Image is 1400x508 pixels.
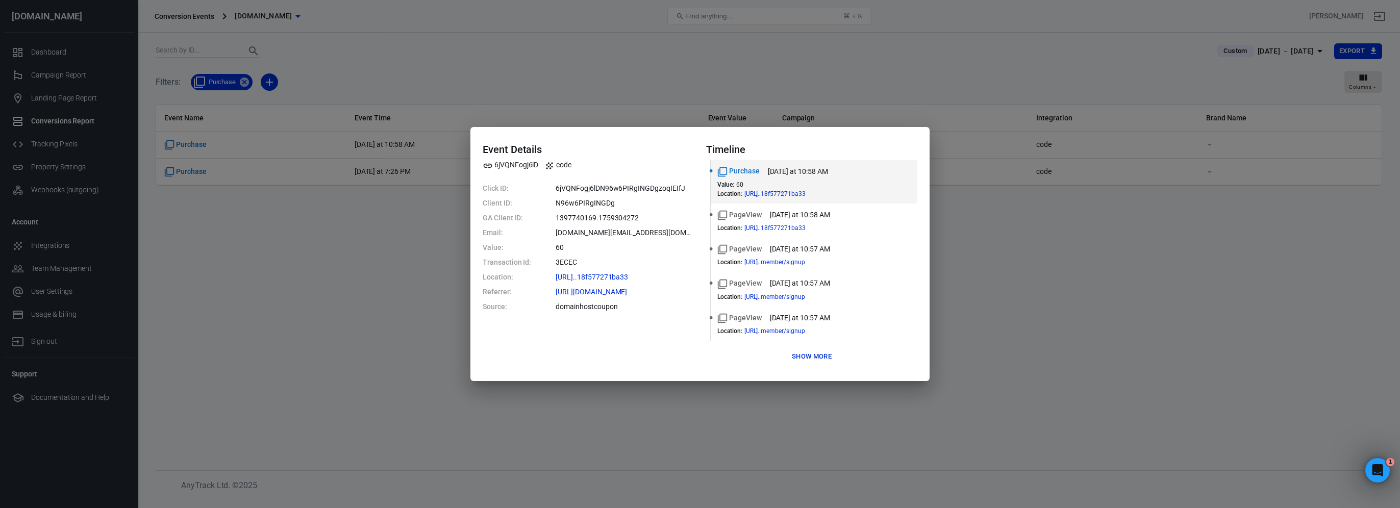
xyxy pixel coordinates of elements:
[1365,458,1390,482] iframe: Intercom live chat
[483,242,531,253] dt: Value:
[736,181,743,188] span: 60
[789,349,834,365] button: Show more
[1386,458,1394,466] span: 1
[556,213,694,223] dd: 1397740169.1759304272
[717,278,762,289] span: Standard event name
[556,301,694,312] dd: domainhostcoupon
[556,257,694,268] dd: 3ECEC
[770,313,830,323] time: 2025-10-01T10:57:11+03:00
[770,210,830,220] time: 2025-10-01T10:58:47+03:00
[483,301,531,312] dt: Source:
[544,160,571,170] span: Integration
[556,183,694,194] dd: 6jVQNFogj6lDN96w6PIRgINGDgzoqIEIfJ
[768,166,828,177] time: 2025-10-01T10:58:48+03:00
[483,160,538,170] span: Property
[717,244,762,255] span: Standard event name
[556,273,646,281] span: https://www.omegaindexer.com/amember/thanks?id=3ECEC-74d18f577271ba33
[717,224,742,232] dt: Location :
[483,198,531,209] dt: Client ID:
[717,313,762,323] span: Standard event name
[556,288,645,295] span: https://domainhostcoupon.com/
[744,328,823,334] span: https://www.omegaindexer.com/amember/signup
[717,166,760,176] span: Standard event name
[483,287,531,297] dt: Referrer:
[744,294,823,300] span: https://www.omegaindexer.com/amember/signup
[556,227,694,238] dd: higherupseo.com@gmail.com
[483,213,531,223] dt: GA Client ID:
[556,242,694,253] dd: 60
[770,244,830,255] time: 2025-10-01T10:57:37+03:00
[483,143,694,156] h4: Event Details
[483,183,531,194] dt: Click ID:
[717,259,742,266] dt: Location :
[717,181,734,188] dt: Value :
[744,225,824,231] span: https://www.omegaindexer.com/amember/thanks?id=3ECEC-74d18f577271ba33
[744,259,823,265] span: https://www.omegaindexer.com/amember/signup
[706,143,917,156] h4: Timeline
[744,191,824,197] span: https://www.omegaindexer.com/amember/thanks?id=3ECEC-74d18f577271ba33
[717,210,762,220] span: Standard event name
[483,227,531,238] dt: Email:
[483,272,531,283] dt: Location:
[770,278,830,289] time: 2025-10-01T10:57:37+03:00
[556,198,694,209] dd: N96w6PIRgINGDg
[717,293,742,300] dt: Location :
[483,257,531,268] dt: Transaction Id:
[717,327,742,335] dt: Location :
[717,190,742,197] dt: Location :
